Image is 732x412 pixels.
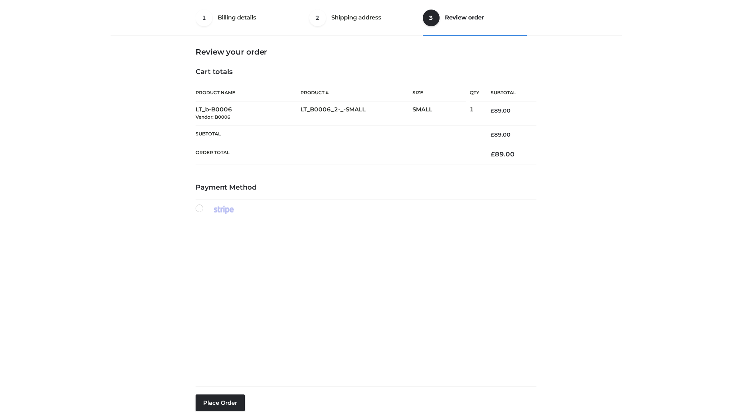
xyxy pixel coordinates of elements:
th: Order Total [196,144,479,164]
small: Vendor: B0006 [196,114,230,120]
th: Qty [470,84,479,101]
h4: Cart totals [196,68,536,76]
bdi: 89.00 [491,131,510,138]
th: Product Name [196,84,300,101]
bdi: 89.00 [491,107,510,114]
h3: Review your order [196,47,536,56]
td: LT_b-B0006 [196,101,300,126]
td: SMALL [413,101,470,126]
th: Subtotal [196,125,479,144]
iframe: Secure payment input frame [194,212,535,380]
td: LT_B0006_2-_-SMALL [300,101,413,126]
span: £ [491,107,494,114]
td: 1 [470,101,479,126]
span: £ [491,150,495,158]
bdi: 89.00 [491,150,515,158]
button: Place order [196,394,245,411]
th: Subtotal [479,84,536,101]
span: £ [491,131,494,138]
th: Size [413,84,466,101]
th: Product # [300,84,413,101]
h4: Payment Method [196,183,536,192]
